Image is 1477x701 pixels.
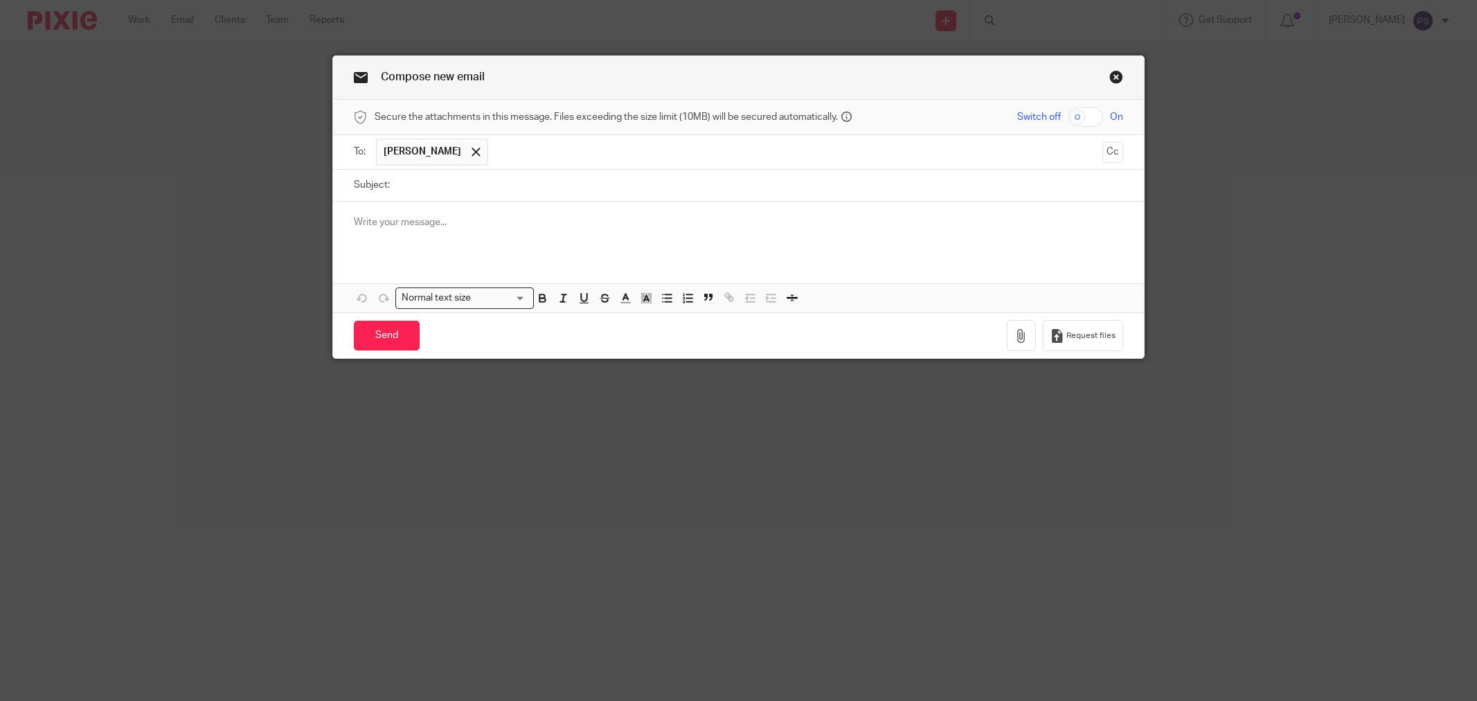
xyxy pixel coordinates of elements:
[1109,70,1123,89] a: Close this dialog window
[354,321,420,350] input: Send
[1066,330,1116,341] span: Request files
[399,291,474,305] span: Normal text size
[375,110,838,124] span: Secure the attachments in this message. Files exceeding the size limit (10MB) will be secured aut...
[354,178,390,192] label: Subject:
[1017,110,1061,124] span: Switch off
[476,291,526,305] input: Search for option
[381,71,485,82] span: Compose new email
[384,145,461,159] span: [PERSON_NAME]
[395,287,534,309] div: Search for option
[354,145,369,159] label: To:
[1043,320,1123,351] button: Request files
[1110,110,1123,124] span: On
[1102,142,1123,163] button: Cc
